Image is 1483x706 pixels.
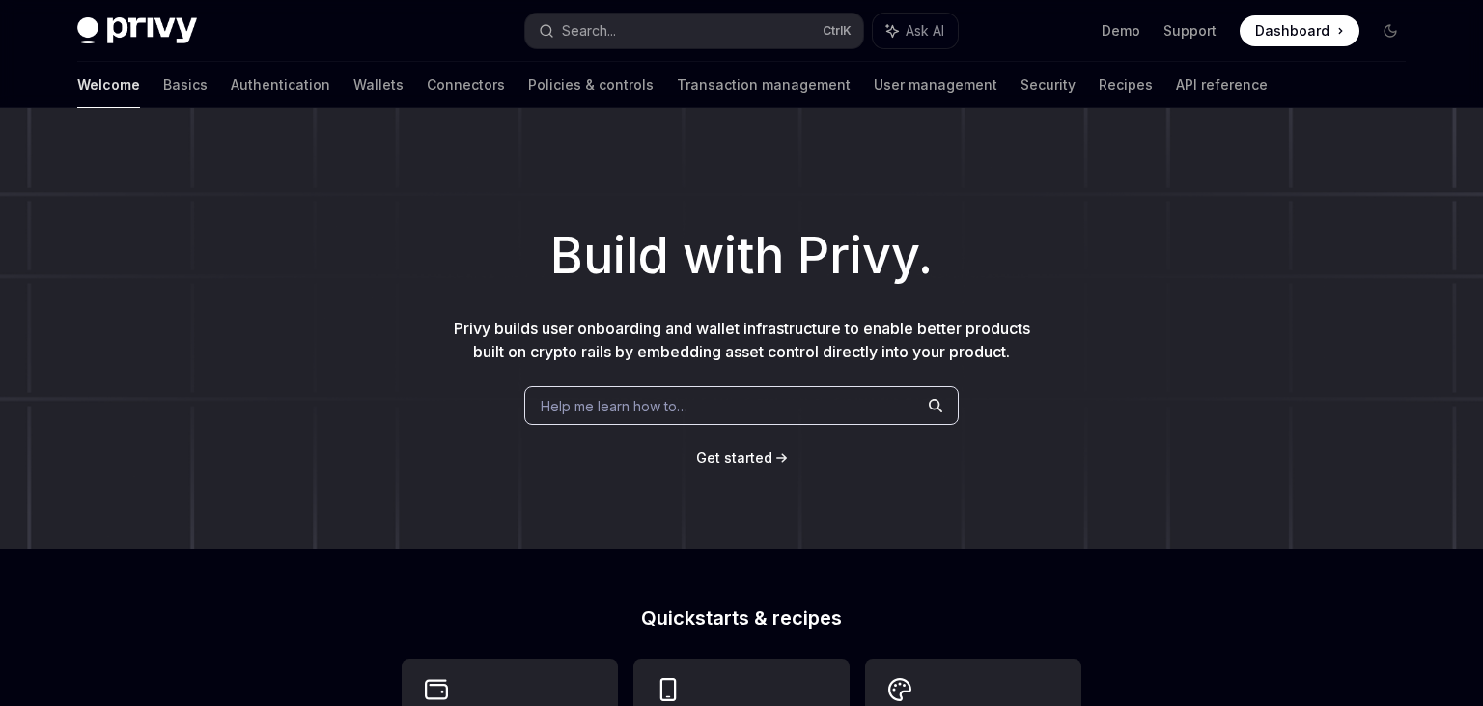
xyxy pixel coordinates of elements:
[541,396,687,416] span: Help me learn how to…
[31,218,1452,294] h1: Build with Privy.
[1102,21,1140,41] a: Demo
[874,62,997,108] a: User management
[1099,62,1153,108] a: Recipes
[528,62,654,108] a: Policies & controls
[906,21,944,41] span: Ask AI
[231,62,330,108] a: Authentication
[454,319,1030,361] span: Privy builds user onboarding and wallet infrastructure to enable better products built on crypto ...
[677,62,851,108] a: Transaction management
[163,62,208,108] a: Basics
[77,62,140,108] a: Welcome
[696,449,772,466] span: Get started
[1176,62,1268,108] a: API reference
[562,19,616,42] div: Search...
[1255,21,1329,41] span: Dashboard
[525,14,863,48] button: Search...CtrlK
[353,62,404,108] a: Wallets
[1240,15,1359,46] a: Dashboard
[1163,21,1217,41] a: Support
[873,14,958,48] button: Ask AI
[402,608,1081,628] h2: Quickstarts & recipes
[696,448,772,467] a: Get started
[823,23,852,39] span: Ctrl K
[77,17,197,44] img: dark logo
[427,62,505,108] a: Connectors
[1375,15,1406,46] button: Toggle dark mode
[1021,62,1076,108] a: Security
